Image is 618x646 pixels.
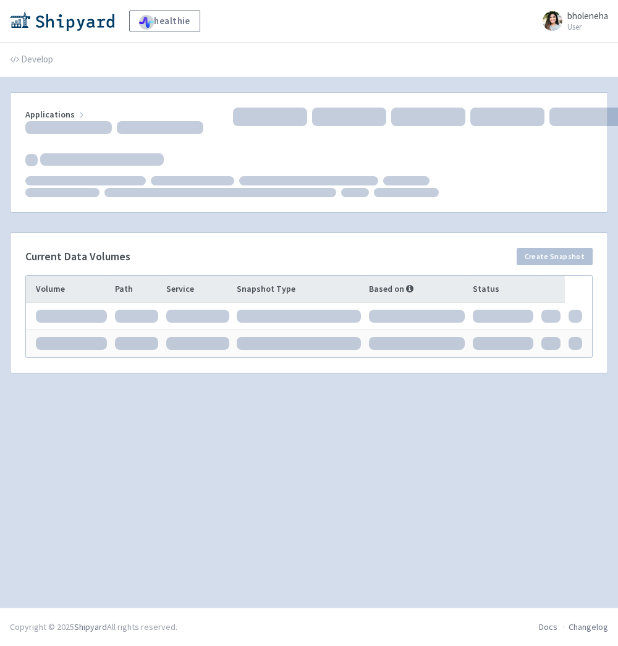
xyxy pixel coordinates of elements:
a: Develop [10,43,53,77]
a: Docs [539,621,557,632]
th: Volume [26,276,111,303]
th: Status [469,276,538,303]
span: Applications [25,109,87,120]
span: bholeneha [567,10,608,22]
a: healthie [129,10,200,32]
th: Based on [365,276,469,303]
img: Shipyard logo [10,11,114,31]
th: Service [162,276,233,303]
a: bholeneha User [535,11,608,31]
small: User [567,23,608,31]
a: Changelog [569,621,608,632]
button: Create Snapshot [517,248,593,265]
th: Path [111,276,163,303]
div: Copyright © 2025 All rights reserved. [10,621,177,634]
h4: Current Data Volumes [25,250,130,263]
th: Snapshot Type [233,276,365,303]
a: Shipyard [74,621,107,632]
